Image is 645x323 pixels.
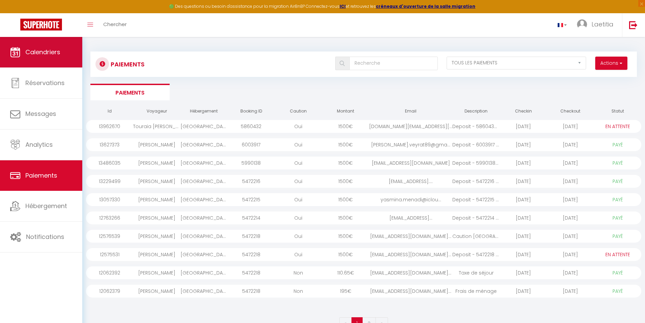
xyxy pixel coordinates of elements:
[103,21,127,28] span: Chercher
[25,48,60,56] span: Calendriers
[275,138,322,151] div: Oui
[369,175,452,188] div: [EMAIL_ADDRESS]....
[228,138,275,151] div: 6003917
[322,157,369,169] div: 1500
[500,105,547,117] th: Checkin
[547,230,594,243] div: [DATE]
[349,196,353,203] span: €
[86,120,133,133] div: 13962670
[369,248,452,261] div: [EMAIL_ADDRESS][DOMAIN_NAME]...
[275,230,322,243] div: Oui
[369,157,452,169] div: [EMAIL_ADDRESS][DOMAIN_NAME]
[180,193,228,206] div: [GEOGRAPHIC_DATA]
[349,233,353,240] span: €
[369,138,452,151] div: [PERSON_NAME].veyrat89@gma...
[275,105,322,117] th: Caution
[322,266,369,279] div: 110.65
[322,285,369,298] div: 195
[5,3,26,23] button: Ouvrir le widget de chat LiveChat
[547,266,594,279] div: [DATE]
[133,138,180,151] div: [PERSON_NAME]
[452,175,499,188] div: Deposit - 5472216 - ...
[500,193,547,206] div: [DATE]
[500,211,547,224] div: [DATE]
[86,211,133,224] div: 12763266
[572,13,622,37] a: ... Laetitia
[180,120,228,133] div: [GEOGRAPHIC_DATA]
[86,248,133,261] div: 12575531
[322,211,369,224] div: 1500
[577,19,587,29] img: ...
[500,266,547,279] div: [DATE]
[350,269,354,276] span: €
[180,248,228,261] div: [GEOGRAPHIC_DATA]
[500,157,547,169] div: [DATE]
[228,105,275,117] th: Booking ID
[275,285,322,298] div: Non
[275,175,322,188] div: Oui
[275,157,322,169] div: Oui
[180,105,228,117] th: Hébergement
[349,123,353,130] span: €
[452,230,499,243] div: Caution [GEOGRAPHIC_DATA]...
[20,19,62,31] img: Super Booking
[228,266,275,279] div: 5472218
[347,288,351,295] span: €
[500,230,547,243] div: [DATE]
[25,109,56,118] span: Messages
[547,105,594,117] th: Checkout
[592,20,614,28] span: Laetitia
[500,248,547,261] div: [DATE]
[452,138,499,151] div: Deposit - 6003917 - ...
[369,120,452,133] div: [DOMAIN_NAME][EMAIL_ADDRESS][DOMAIN_NAME]
[452,211,499,224] div: Deposit - 5472214 - ...
[452,285,499,298] div: Frais de ménage
[86,285,133,298] div: 12062379
[547,285,594,298] div: [DATE]
[547,120,594,133] div: [DATE]
[86,138,133,151] div: 13627373
[180,211,228,224] div: [GEOGRAPHIC_DATA]
[25,140,53,149] span: Analytics
[86,193,133,206] div: 13057330
[547,211,594,224] div: [DATE]
[180,230,228,243] div: [GEOGRAPHIC_DATA]
[369,105,452,117] th: Email
[86,157,133,169] div: 13486035
[349,160,353,166] span: €
[369,211,452,224] div: [EMAIL_ADDRESS]...
[275,211,322,224] div: Oui
[275,266,322,279] div: Non
[452,105,499,117] th: Description
[133,266,180,279] div: [PERSON_NAME]
[629,21,638,29] img: logout
[349,215,353,221] span: €
[500,175,547,188] div: [DATE]
[133,248,180,261] div: [PERSON_NAME]
[90,84,170,100] li: Paiements
[322,105,369,117] th: Montant
[322,248,369,261] div: 1500
[547,248,594,261] div: [DATE]
[228,157,275,169] div: 5990138
[452,120,499,133] div: Deposit - 5860432 - ...
[594,105,641,117] th: Statut
[86,105,133,117] th: Id
[376,3,475,9] strong: créneaux d'ouverture de la salle migration
[369,193,452,206] div: yasmina.menadi@iclou...
[111,57,145,72] h3: Paiements
[133,285,180,298] div: [PERSON_NAME]
[500,285,547,298] div: [DATE]
[86,230,133,243] div: 12576539
[275,248,322,261] div: Oui
[595,57,627,70] button: Actions
[98,13,132,37] a: Chercher
[349,57,438,70] input: Recherche
[452,266,499,279] div: Taxe de séjour
[133,157,180,169] div: [PERSON_NAME]
[340,3,346,9] a: ICI
[275,193,322,206] div: Oui
[452,157,499,169] div: Deposit - 5990138 - ...
[500,138,547,151] div: [DATE]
